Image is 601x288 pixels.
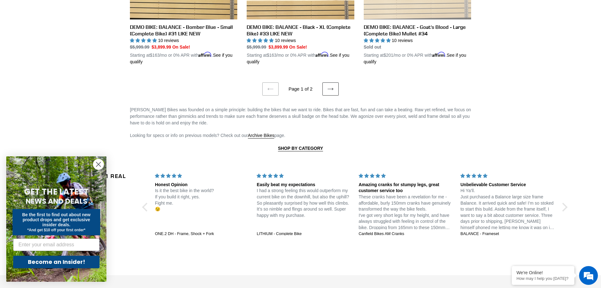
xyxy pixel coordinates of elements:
[7,34,16,44] div: Navigation go back
[20,31,36,47] img: d_696896380_company_1647369064580_696896380
[155,173,249,179] div: 5 stars
[460,182,555,188] div: Unbelievable Customer Service
[359,182,453,194] div: Amazing cranks for stumpy legs, great customer service too
[359,194,453,231] p: These cranks have been a revelation for me - affordable, burly 150mm cranks have genuinely transf...
[130,107,471,126] p: [PERSON_NAME] Bikes was founded on a simple principle: building the bikes that we want to ride. B...
[257,188,351,218] p: I had a strong feeling this would outperform my current bike on the downhill, but also the uphill...
[26,196,87,206] span: NEWS AND DEALS
[13,256,100,268] button: Become an Insider!
[460,188,555,231] p: Hi Ya’ll. Just purchased a Balance large size frame Balance. It arrived quick and safe! I’m so st...
[257,182,351,188] div: Easily beat my expectations
[93,159,104,170] button: Close dialog
[24,186,89,197] span: GET THE LATEST
[460,231,555,237] a: BALANCE - Frameset
[13,238,100,251] input: Enter your email address
[257,231,351,237] a: LITHIUM - Complete Bike
[22,212,91,227] span: Be the first to find out about new product drops and get exclusive insider deals.
[130,133,285,139] span: Looking for specs or info on previous models? Check out our page.
[3,171,119,193] textarea: Type your message and hit 'Enter'
[155,231,249,237] a: ONE.2 DH - Frame, Shock + Fork
[42,35,115,43] div: Chat with us now
[27,228,85,232] span: *And get $10 off your first order*
[516,270,570,275] div: We're Online!
[359,231,453,237] a: Canfield Bikes AM Cranks
[248,133,275,139] a: Archive Bikes
[460,173,555,179] div: 5 stars
[103,3,118,18] div: Minimize live chat window
[516,276,570,281] p: How may I help you today?
[155,182,249,188] div: Honest Opinion
[155,188,249,212] p: Is it the best bike in the world? If you build it right, yes. Fight me. 😉
[278,146,323,151] a: SHOP BY CATEGORY
[280,86,321,93] li: Page 1 of 2
[36,79,86,142] span: We're online!
[359,173,453,179] div: 5 stars
[257,173,351,179] div: 5 stars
